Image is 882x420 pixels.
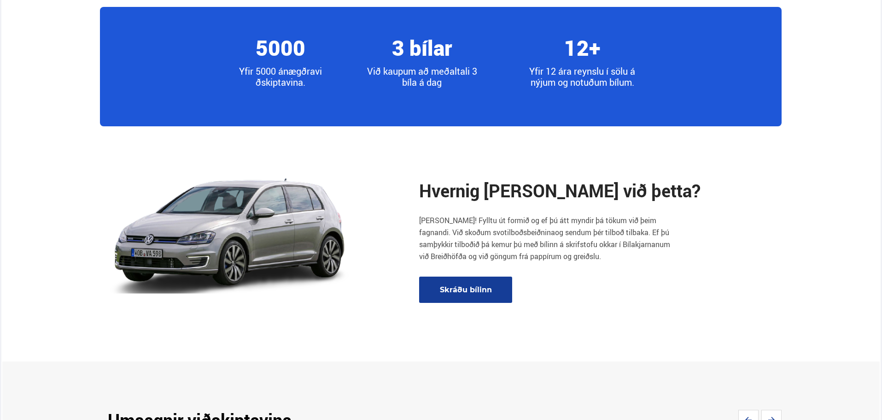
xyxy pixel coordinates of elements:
[237,66,324,88] p: Yfir 5000 ánægðra
[256,65,322,89] span: viðskiptavina.
[419,214,673,262] p: [PERSON_NAME]! Fylltu út formið og ef þú átt myndir þá tökum við þeim fagnandi. Við skoðum svo og...
[392,35,452,60] h4: 3 bílar
[564,35,600,60] h4: 12+
[419,179,701,202] h2: Hvernig [PERSON_NAME] við þetta?
[87,174,378,294] img: 4w4CX-FU9dhGsTlh.png
[7,4,35,31] button: Open LiveChat chat widget
[504,227,555,237] span: tilboðsbeiðnina
[359,66,485,88] p: Við kaupum að meðaltali 3 bíla á dag
[520,66,645,88] p: Yfir 12 ára reynslu í sölu á nýjum og notuðum bílum.
[419,277,512,303] a: Skráðu bílinn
